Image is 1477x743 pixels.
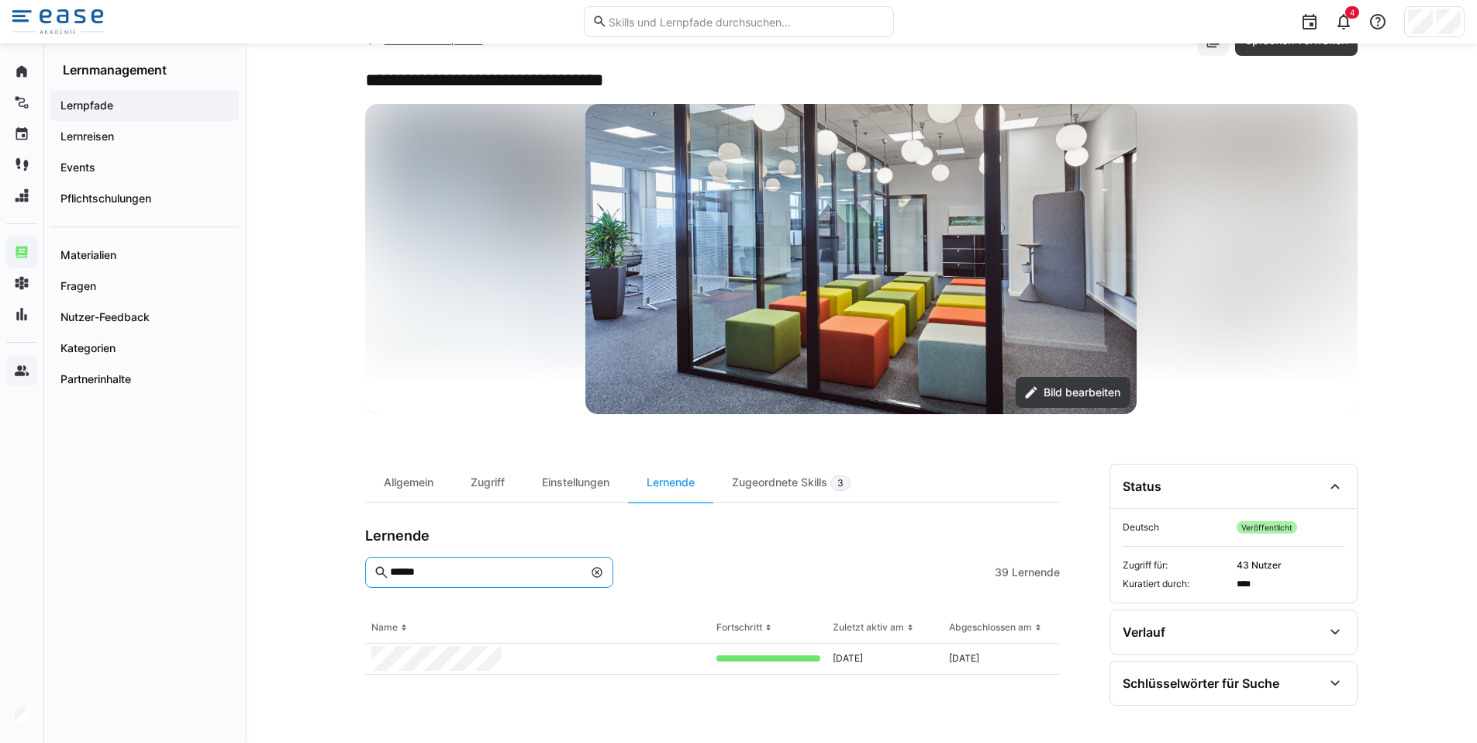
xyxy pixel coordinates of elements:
[713,464,869,502] div: Zugeordnete Skills
[452,464,523,502] div: Zugriff
[837,477,844,489] span: 3
[628,464,713,502] div: Lernende
[1041,385,1123,400] span: Bild bearbeiten
[607,15,885,29] input: Skills und Lernpfade durchsuchen…
[365,34,483,46] a: Zurück zu Lernpfaden
[371,621,398,634] div: Name
[365,464,452,502] div: Allgemein
[1123,521,1230,534] span: Deutsch
[1123,676,1279,691] div: Schlüsselwörter für Suche
[1237,521,1297,534] span: Veröffentlicht
[949,621,1032,634] div: Abgeschlossen am
[365,527,430,544] h3: Lernende
[1237,559,1344,572] span: 43 Nutzer
[1123,624,1165,640] div: Verlauf
[995,565,1009,580] span: 39
[833,621,904,634] div: Zuletzt aktiv am
[716,621,762,634] div: Fortschritt
[1350,8,1354,17] span: 4
[523,464,628,502] div: Einstellungen
[1123,559,1230,572] span: Zugriff für:
[1123,578,1230,590] span: Kuratiert durch:
[833,652,863,665] span: [DATE]
[1123,479,1161,494] div: Status
[1012,565,1060,580] span: Lernende
[1016,377,1130,408] button: Bild bearbeiten
[949,652,979,665] span: [DATE]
